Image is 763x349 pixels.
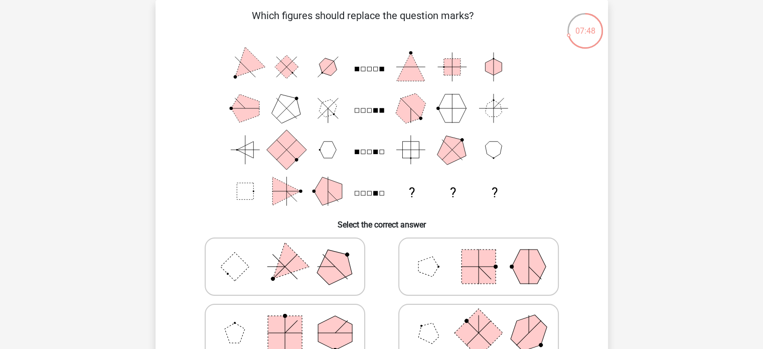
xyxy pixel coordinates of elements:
[408,185,414,200] text: ?
[450,185,456,200] text: ?
[566,12,604,37] div: 07:48
[491,185,497,200] text: ?
[172,8,554,38] p: Which figures should replace the question marks?
[172,212,592,229] h6: Select the correct answer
